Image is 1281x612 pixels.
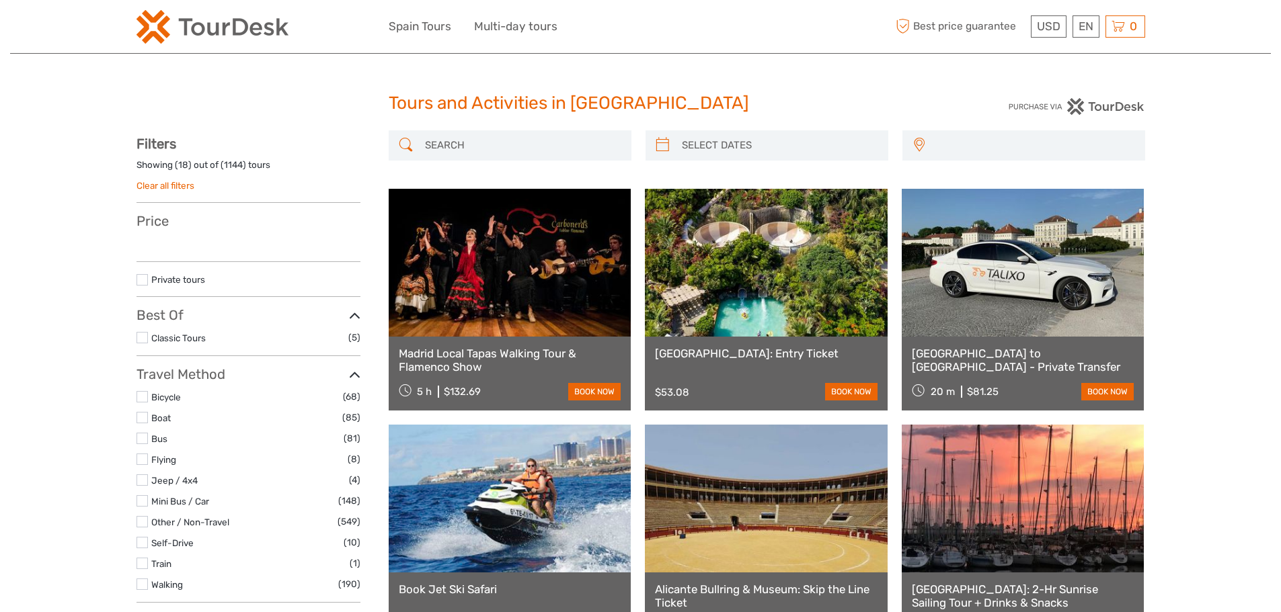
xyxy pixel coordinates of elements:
a: Train [151,558,171,569]
a: [GEOGRAPHIC_DATA]: Entry Ticket [655,347,878,360]
span: Best price guarantee [893,15,1027,38]
h1: Tours and Activities in [GEOGRAPHIC_DATA] [389,93,893,114]
span: (549) [338,514,360,529]
a: Spain Tours [389,17,451,36]
a: Other / Non-Travel [151,517,229,527]
h3: Travel Method [137,366,360,382]
a: [GEOGRAPHIC_DATA] to [GEOGRAPHIC_DATA] - Private Transfer [912,347,1134,374]
span: (10) [344,535,360,550]
div: $81.25 [967,386,999,398]
a: Mini Bus / Car [151,496,209,507]
a: book now [568,383,621,400]
span: (148) [338,493,360,509]
span: (8) [348,451,360,467]
a: Multi-day tours [474,17,557,36]
img: 2254-3441b4b5-4e5f-4d00-b396-31f1d84a6ebf_logo_small.png [137,10,288,44]
div: $132.69 [444,386,481,398]
a: Clear all filters [137,180,194,191]
span: (81) [344,431,360,446]
span: USD [1037,19,1060,33]
div: Showing ( ) out of ( ) tours [137,159,360,179]
span: (1) [350,556,360,571]
a: Book Jet Ski Safari [399,582,621,596]
a: Boat [151,412,171,423]
a: book now [1081,383,1134,400]
label: 18 [178,159,188,171]
input: SELECT DATES [676,134,882,157]
a: Madrid Local Tapas Walking Tour & Flamenco Show [399,347,621,374]
a: Flying [151,454,176,465]
a: Classic Tours [151,333,206,343]
span: 5 h [417,386,432,398]
span: 0 [1128,19,1139,33]
span: (5) [348,330,360,345]
a: Self-Drive [151,537,194,548]
h3: Best Of [137,307,360,323]
a: [GEOGRAPHIC_DATA]: 2-Hr Sunrise Sailing Tour + Drinks & Snacks [912,582,1134,610]
a: Jeep / 4x4 [151,475,198,486]
img: PurchaseViaTourDesk.png [1008,98,1144,115]
span: 20 m [931,386,955,398]
span: (68) [343,389,360,404]
div: $53.08 [655,386,689,398]
span: (4) [349,472,360,488]
a: Walking [151,579,183,590]
span: (190) [338,576,360,592]
a: Private tours [151,274,205,285]
input: SEARCH [420,134,625,157]
span: (85) [342,410,360,425]
strong: Filters [137,136,176,152]
a: Bicycle [151,392,181,402]
h3: Price [137,213,360,229]
a: Alicante Bullring & Museum: Skip the Line Ticket [655,582,878,610]
a: book now [825,383,878,400]
a: Bus [151,433,167,444]
label: 1144 [224,159,243,171]
div: EN [1073,15,1099,38]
